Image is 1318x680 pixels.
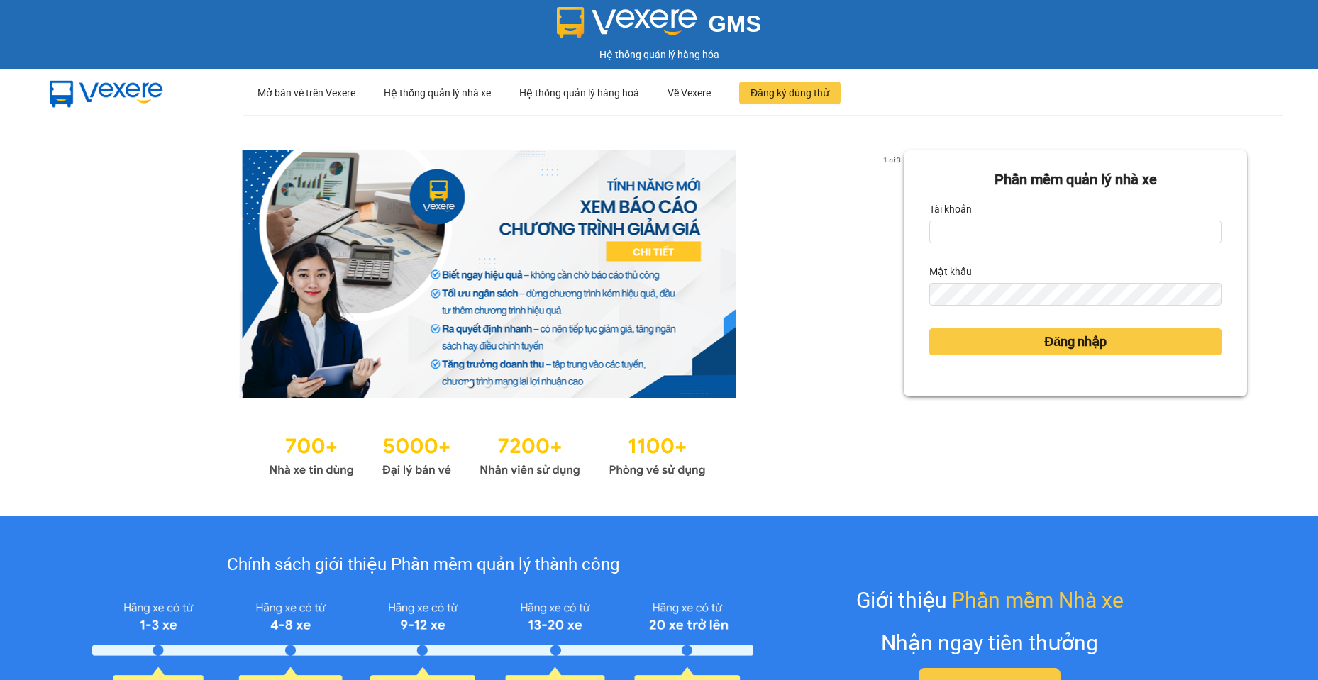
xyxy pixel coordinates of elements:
div: Chính sách giới thiệu Phần mềm quản lý thành công [92,552,753,579]
img: Statistics.png [269,427,706,481]
input: Tài khoản [929,221,1222,243]
button: next slide / item [884,150,904,398]
div: Phần mềm quản lý nhà xe [929,169,1222,191]
li: slide item 3 [502,381,507,387]
div: Mở bán vé trên Vexere [257,70,355,116]
span: Phần mềm Nhà xe [951,584,1124,617]
div: Hệ thống quản lý hàng hoá [519,70,639,116]
span: GMS [708,11,761,37]
a: GMS [557,21,762,33]
img: mbUUG5Q.png [35,69,177,116]
div: Hệ thống quản lý nhà xe [384,70,491,116]
span: Đăng nhập [1044,332,1107,352]
li: slide item 2 [484,381,490,387]
button: Đăng ký dùng thử [739,82,841,104]
img: logo 2 [557,7,697,38]
label: Tài khoản [929,198,972,221]
button: Đăng nhập [929,328,1222,355]
div: Giới thiệu [856,584,1124,617]
div: Về Vexere [668,70,711,116]
button: previous slide / item [71,150,91,398]
label: Mật khẩu [929,260,972,283]
input: Mật khẩu [929,283,1222,306]
span: Đăng ký dùng thử [751,85,829,101]
p: 1 of 3 [879,150,904,169]
li: slide item 1 [467,381,473,387]
div: Hệ thống quản lý hàng hóa [4,47,1314,62]
div: Nhận ngay tiền thưởng [881,626,1098,659]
